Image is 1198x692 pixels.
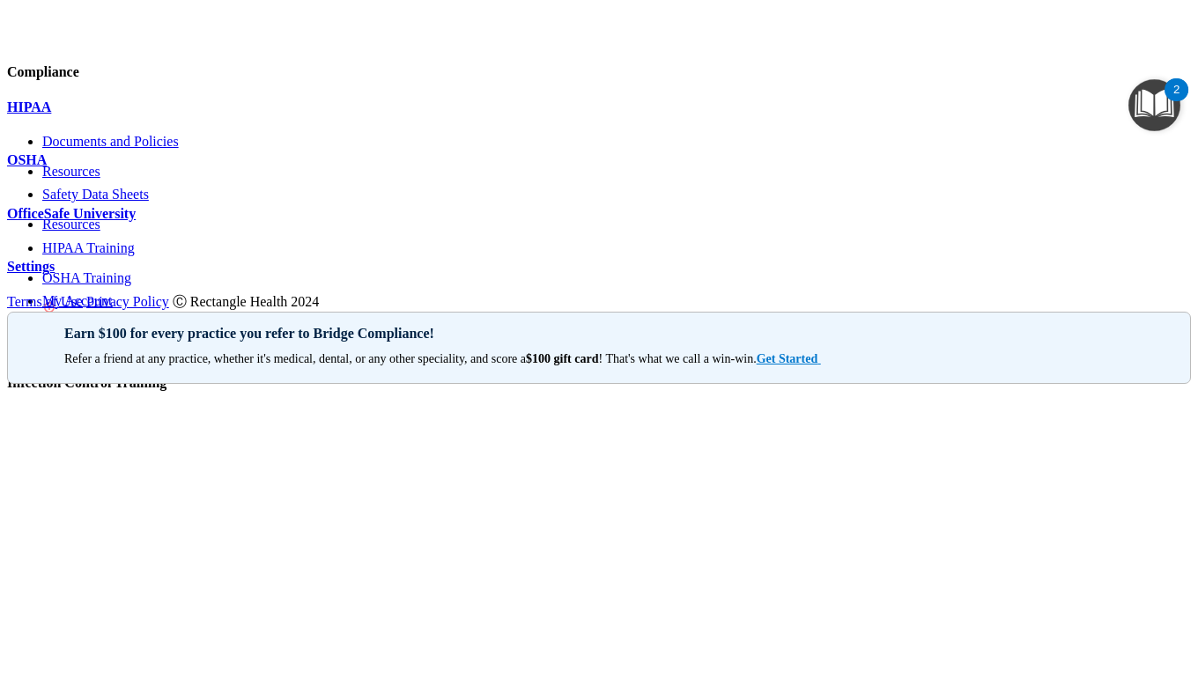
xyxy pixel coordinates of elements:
a: Safety Data Sheets [42,187,1191,202]
span: Ⓒ Rectangle Health 2024 [173,294,320,309]
a: Documents and Policies [42,134,1191,150]
a: OfficeSafe University [7,206,1191,222]
a: Settings [7,259,1191,275]
strong: Get Started [757,352,818,365]
img: PMB logo [7,7,247,42]
span: Refer a friend at any practice, whether it's medical, dental, or any other speciality, and score a [64,352,526,365]
p: Earn $100 for every practice you refer to Bridge Compliance! [64,325,941,342]
div: 2 [1173,90,1180,113]
strong: $100 gift card [526,352,598,365]
p: OSHA Training [42,270,1191,286]
a: Get Started [757,352,821,365]
a: OSHA [7,152,1191,168]
a: Resources [42,217,1191,232]
a: HIPAA Training [42,240,1191,256]
a: Privacy Policy [86,294,169,309]
a: Resources [42,164,1191,180]
a: Terms of Use [7,294,83,309]
h4: Compliance [7,64,1191,80]
span: ! That's what we call a win-win. [599,352,757,365]
h4: Infection Control Training [7,375,1191,391]
a: HIPAA [7,99,1191,115]
button: Open Resource Center, 2 new notifications [1128,79,1180,131]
